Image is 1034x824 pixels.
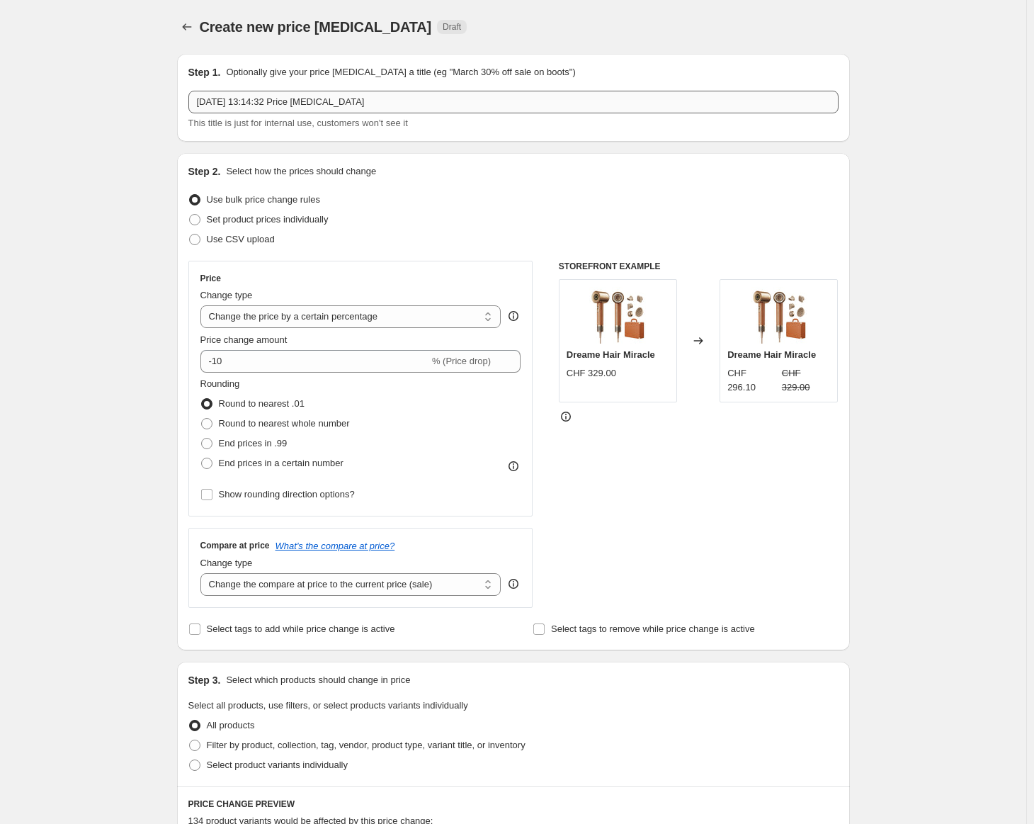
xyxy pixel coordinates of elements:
div: help [506,577,521,591]
button: What's the compare at price? [275,541,395,551]
button: Price change jobs [177,17,197,37]
span: Round to nearest whole number [219,418,350,429]
span: Set product prices individually [207,214,329,225]
p: Select which products should change in price [226,673,410,687]
h3: Price [200,273,221,284]
input: -15 [200,350,429,373]
h3: Compare at price [200,540,270,551]
h6: PRICE CHANGE PREVIEW [188,798,839,810]
span: Dreame Hair Miracle [727,349,816,360]
span: Draft [443,21,461,33]
p: Optionally give your price [MEDICAL_DATA] a title (eg "March 30% off sale on boots") [226,65,575,79]
span: Select all products, use filters, or select products variants individually [188,700,468,711]
div: CHF 329.00 [567,366,616,380]
span: Use bulk price change rules [207,194,320,205]
span: End prices in .99 [219,438,288,448]
span: Change type [200,290,253,300]
span: Dreame Hair Miracle [567,349,655,360]
span: % (Price drop) [432,356,491,366]
h2: Step 3. [188,673,221,687]
span: Filter by product, collection, tag, vendor, product type, variant title, or inventory [207,740,525,750]
span: Select tags to add while price change is active [207,623,395,634]
span: End prices in a certain number [219,458,343,468]
img: 01miracle_onboxing_80x.jpg [589,287,646,344]
h6: STOREFRONT EXAMPLE [559,261,839,272]
span: This title is just for internal use, customers won't see it [188,118,408,128]
p: Select how the prices should change [226,164,376,179]
span: Create new price [MEDICAL_DATA] [200,19,432,35]
span: Price change amount [200,334,288,345]
input: 30% off holiday sale [188,91,839,113]
span: Select tags to remove while price change is active [551,623,755,634]
h2: Step 1. [188,65,221,79]
span: Rounding [200,378,240,389]
div: CHF 296.10 [727,366,776,395]
strike: CHF 329.00 [782,366,831,395]
h2: Step 2. [188,164,221,179]
span: All products [207,720,255,730]
span: Select product variants individually [207,760,348,770]
span: Show rounding direction options? [219,489,355,500]
img: 01miracle_onboxing_80x.jpg [751,287,807,344]
span: Use CSV upload [207,234,275,244]
span: Round to nearest .01 [219,398,305,409]
span: Change type [200,558,253,568]
div: help [506,309,521,323]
